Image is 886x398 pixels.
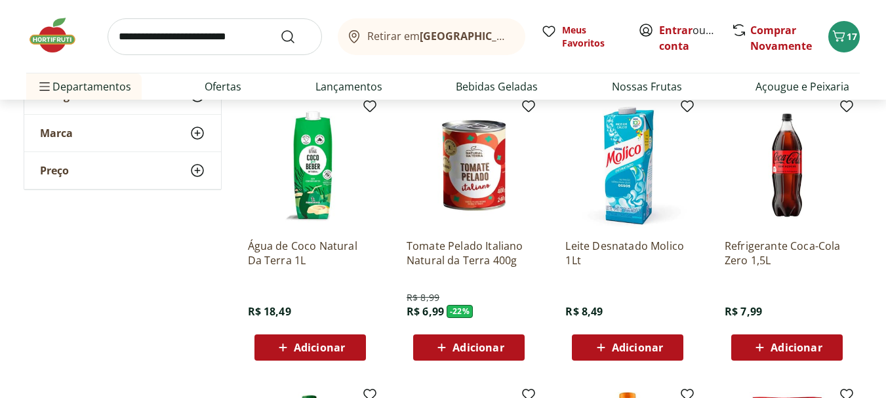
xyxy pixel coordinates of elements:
span: Adicionar [453,342,504,353]
input: search [108,18,322,55]
button: Adicionar [731,334,843,361]
span: ou [659,22,717,54]
a: Refrigerante Coca-Cola Zero 1,5L [725,239,849,268]
button: Carrinho [828,21,860,52]
span: Departamentos [37,71,131,102]
img: Tomate Pelado Italiano Natural da Terra 400g [407,104,531,228]
button: Adicionar [572,334,683,361]
span: Adicionar [612,342,663,353]
a: Açougue e Peixaria [755,79,849,94]
img: Hortifruti [26,16,92,55]
a: Ofertas [205,79,241,94]
b: [GEOGRAPHIC_DATA]/[GEOGRAPHIC_DATA] [420,29,641,43]
span: Adicionar [294,342,345,353]
span: - 22 % [447,305,473,318]
img: Água de Coco Natural Da Terra 1L [248,104,373,228]
span: Meus Favoritos [562,24,622,50]
button: Adicionar [413,334,525,361]
a: Entrar [659,23,693,37]
button: Marca [24,115,221,151]
a: Meus Favoritos [541,24,622,50]
span: Retirar em [367,30,512,42]
span: Adicionar [771,342,822,353]
span: 17 [847,30,857,43]
button: Retirar em[GEOGRAPHIC_DATA]/[GEOGRAPHIC_DATA] [338,18,525,55]
span: R$ 6,99 [407,304,444,319]
a: Tomate Pelado Italiano Natural da Terra 400g [407,239,531,268]
button: Submit Search [280,29,312,45]
button: Menu [37,71,52,102]
img: Refrigerante Coca-Cola Zero 1,5L [725,104,849,228]
span: Preço [40,164,69,177]
span: R$ 8,99 [407,291,439,304]
span: R$ 8,49 [565,304,603,319]
a: Comprar Novamente [750,23,812,53]
a: Leite Desnatado Molico 1Lt [565,239,690,268]
a: Bebidas Geladas [456,79,538,94]
span: Marca [40,127,73,140]
button: Preço [24,152,221,189]
a: Água de Coco Natural Da Terra 1L [248,239,373,268]
span: R$ 18,49 [248,304,291,319]
span: R$ 7,99 [725,304,762,319]
a: Lançamentos [315,79,382,94]
img: Leite Desnatado Molico 1Lt [565,104,690,228]
a: Nossas Frutas [612,79,682,94]
a: Criar conta [659,23,731,53]
button: Adicionar [254,334,366,361]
